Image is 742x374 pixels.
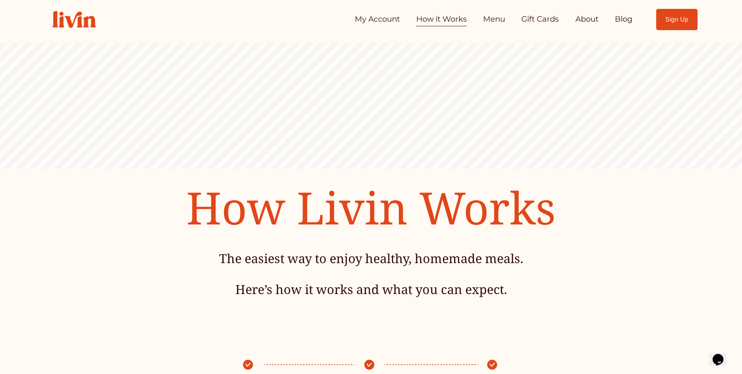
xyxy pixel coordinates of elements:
a: Menu [483,12,505,27]
img: Livin [44,3,104,36]
a: Sign Up [656,9,698,30]
a: Blog [615,12,633,27]
span: How Livin Works [186,177,556,238]
a: My Account [355,12,400,27]
h4: The easiest way to enjoy healthy, homemade meals. [140,250,602,267]
a: Gift Cards [521,12,559,27]
a: How it Works [416,12,467,27]
a: About [575,12,599,27]
iframe: chat widget [710,343,734,366]
h4: Here’s how it works and what you can expect. [140,281,602,298]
